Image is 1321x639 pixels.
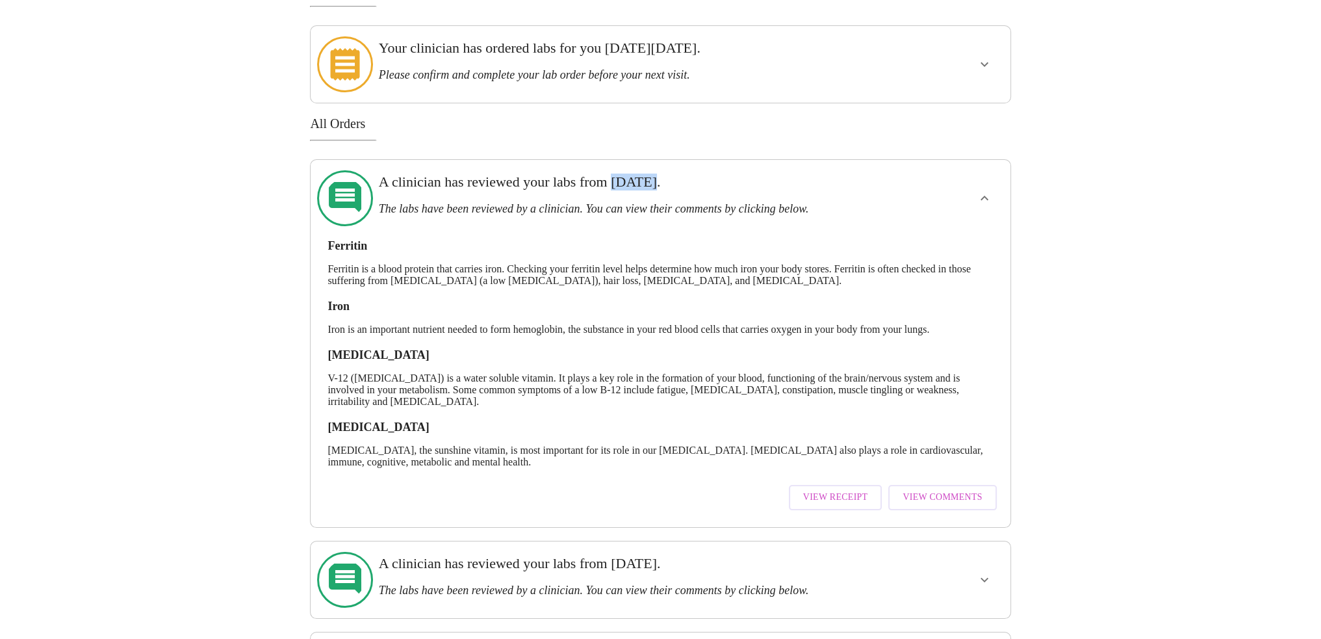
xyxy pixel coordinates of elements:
[327,239,993,253] h3: Ferritin
[310,116,1010,131] h3: All Orders
[903,489,982,506] span: View Comments
[969,564,1000,595] button: show more
[379,555,875,572] h3: A clinician has reviewed your labs from [DATE].
[327,372,993,408] p: V-12 ([MEDICAL_DATA]) is a water soluble vitamin. It plays a key role in the formation of your bl...
[327,324,993,335] p: Iron is an important nutrient needed to form hemoglobin, the substance in your red blood cells th...
[885,478,999,517] a: View Comments
[379,202,875,216] h3: The labs have been reviewed by a clinician. You can view their comments by clicking below.
[789,485,882,510] button: View Receipt
[969,183,1000,214] button: show more
[327,300,993,313] h3: Iron
[888,485,996,510] button: View Comments
[379,40,875,57] h3: Your clinician has ordered labs for you [DATE][DATE].
[327,421,993,434] h3: [MEDICAL_DATA]
[327,263,993,287] p: Ferritin is a blood protein that carries iron. Checking your ferritin level helps determine how m...
[786,478,886,517] a: View Receipt
[379,68,875,82] h3: Please confirm and complete your lab order before your next visit.
[327,445,993,468] p: [MEDICAL_DATA], the sunshine vitamin, is most important for its role in our [MEDICAL_DATA]. [MEDI...
[379,584,875,597] h3: The labs have been reviewed by a clinician. You can view their comments by clicking below.
[803,489,868,506] span: View Receipt
[379,174,875,190] h3: A clinician has reviewed your labs from [DATE].
[327,348,993,362] h3: [MEDICAL_DATA]
[969,49,1000,80] button: show more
